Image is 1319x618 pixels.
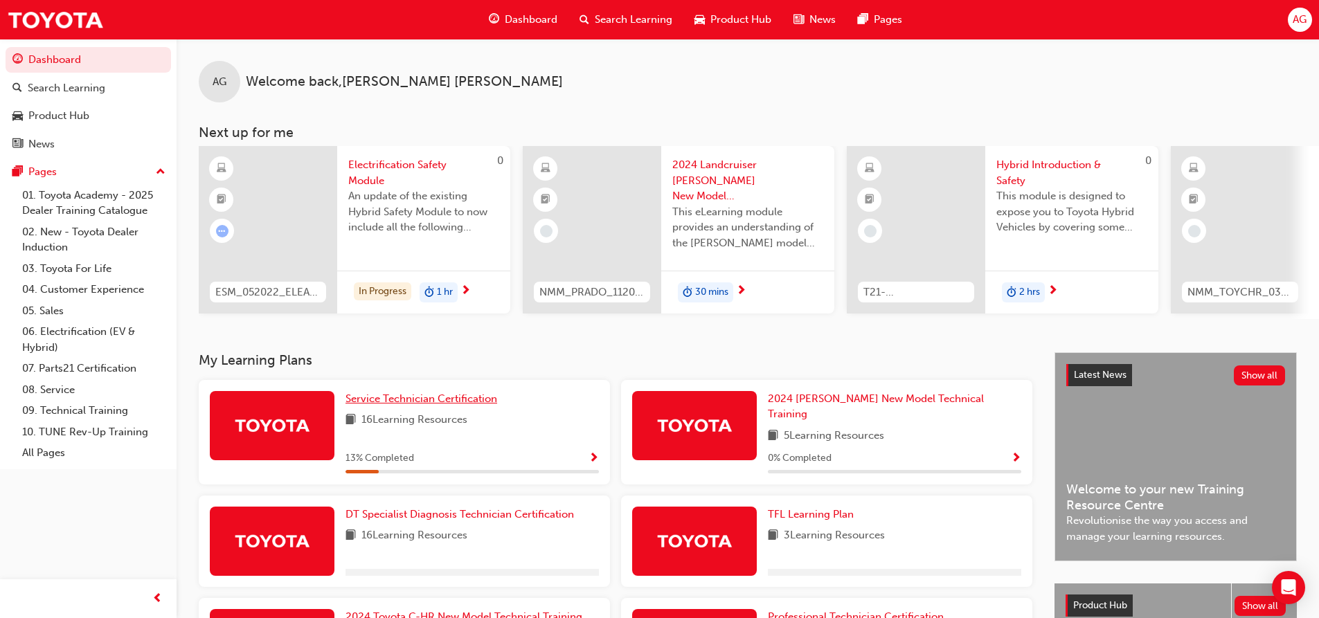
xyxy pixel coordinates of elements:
button: DashboardSearch LearningProduct HubNews [6,44,171,159]
img: Trak [656,529,733,553]
img: Trak [656,413,733,437]
span: learningResourceType_ELEARNING-icon [865,160,874,178]
a: news-iconNews [782,6,847,34]
a: Latest NewsShow all [1066,364,1285,386]
span: learningRecordVerb_ATTEMPT-icon [216,225,228,237]
button: Show all [1234,365,1286,385]
span: book-icon [346,412,356,429]
img: Trak [234,413,310,437]
a: 03. Toyota For Life [17,258,171,280]
a: 07. Parts21 Certification [17,358,171,379]
a: Product Hub [6,103,171,129]
span: 2 hrs [1019,284,1040,300]
span: NMM_TOYCHR_032024_MODULE_1 [1187,284,1293,300]
a: pages-iconPages [847,6,913,34]
a: DT Specialist Diagnosis Technician Certification [346,507,580,522]
a: 04. Customer Experience [17,279,171,300]
span: 13 % Completed [346,451,414,466]
span: 16 Learning Resources [361,527,467,545]
span: pages-icon [12,166,23,179]
button: Show Progress [589,450,599,467]
a: 08. Service [17,379,171,401]
span: learningRecordVerb_NONE-icon [864,225,877,237]
span: duration-icon [683,284,692,302]
span: Latest News [1074,369,1127,381]
a: guage-iconDashboard [478,6,568,34]
span: up-icon [156,163,165,181]
a: Service Technician Certification [346,391,503,407]
span: booktick-icon [217,191,226,209]
span: T21-FOD_HVIS_PREREQ [863,284,969,300]
a: NMM_PRADO_112024_MODULE_12024 Landcruiser [PERSON_NAME] New Model Mechanisms - Model Outline 1Thi... [523,146,834,313]
span: 0 [497,154,503,167]
a: 0ESM_052022_ELEARNElectrification Safety ModuleAn update of the existing Hybrid Safety Module to ... [199,146,510,313]
h3: Next up for me [177,125,1319,140]
button: Pages [6,159,171,185]
span: Service Technician Certification [346,392,497,405]
button: Show all [1235,596,1286,616]
span: book-icon [768,428,778,445]
a: car-iconProduct Hub [683,6,782,34]
a: Product HubShow all [1066,594,1286,617]
span: Electrification Safety Module [348,157,499,188]
a: Dashboard [6,47,171,73]
span: Show Progress [1011,453,1021,465]
span: Welcome back , [PERSON_NAME] [PERSON_NAME] [246,74,563,90]
span: car-icon [694,11,705,28]
span: search-icon [580,11,589,28]
span: next-icon [736,285,746,298]
a: 09. Technical Training [17,400,171,421]
span: 16 Learning Resources [361,412,467,429]
span: prev-icon [152,590,163,608]
img: Trak [7,4,104,35]
span: Search Learning [595,12,672,28]
span: Show Progress [589,453,599,465]
span: This module is designed to expose you to Toyota Hybrid Vehicles by covering some history of the H... [996,188,1147,235]
div: Search Learning [28,80,105,96]
a: All Pages [17,442,171,464]
span: next-icon [460,285,471,298]
span: next-icon [1048,285,1058,298]
a: search-iconSearch Learning [568,6,683,34]
span: TFL Learning Plan [768,508,854,520]
a: 02. New - Toyota Dealer Induction [17,221,171,258]
span: ESM_052022_ELEARN [215,284,321,300]
span: news-icon [12,138,23,151]
img: Trak [234,529,310,553]
span: search-icon [12,82,22,95]
div: In Progress [354,282,411,301]
span: Dashboard [505,12,557,28]
a: 2024 [PERSON_NAME] New Model Technical Training [768,391,1021,422]
span: 3 Learning Resources [784,527,885,545]
span: 30 mins [695,284,728,300]
div: News [28,136,55,152]
span: 0 % Completed [768,451,832,466]
span: guage-icon [12,54,23,66]
span: 1 hr [437,284,453,300]
div: Open Intercom Messenger [1272,571,1305,604]
span: booktick-icon [541,191,550,209]
span: car-icon [12,110,23,122]
a: 10. TUNE Rev-Up Training [17,421,171,443]
span: book-icon [346,527,356,545]
div: Product Hub [28,108,89,124]
span: learningResourceType_ELEARNING-icon [217,160,226,178]
span: Product Hub [1073,599,1127,611]
div: Pages [28,164,57,180]
span: learningResourceType_ELEARNING-icon [541,160,550,178]
span: booktick-icon [865,191,874,209]
span: Revolutionise the way you access and manage your learning resources. [1066,513,1285,544]
span: Product Hub [710,12,771,28]
span: duration-icon [1007,284,1016,302]
a: 01. Toyota Academy - 2025 Dealer Training Catalogue [17,185,171,221]
span: An update of the existing Hybrid Safety Module to now include all the following electrification v... [348,188,499,235]
span: This eLearning module provides an understanding of the [PERSON_NAME] model line-up and its Katash... [672,204,823,251]
span: Welcome to your new Training Resource Centre [1066,482,1285,513]
span: Hybrid Introduction & Safety [996,157,1147,188]
a: Search Learning [6,75,171,101]
span: AG [213,74,226,90]
button: Show Progress [1011,450,1021,467]
a: 0T21-FOD_HVIS_PREREQHybrid Introduction & SafetyThis module is designed to expose you to Toyota H... [847,146,1158,313]
span: news-icon [793,11,804,28]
